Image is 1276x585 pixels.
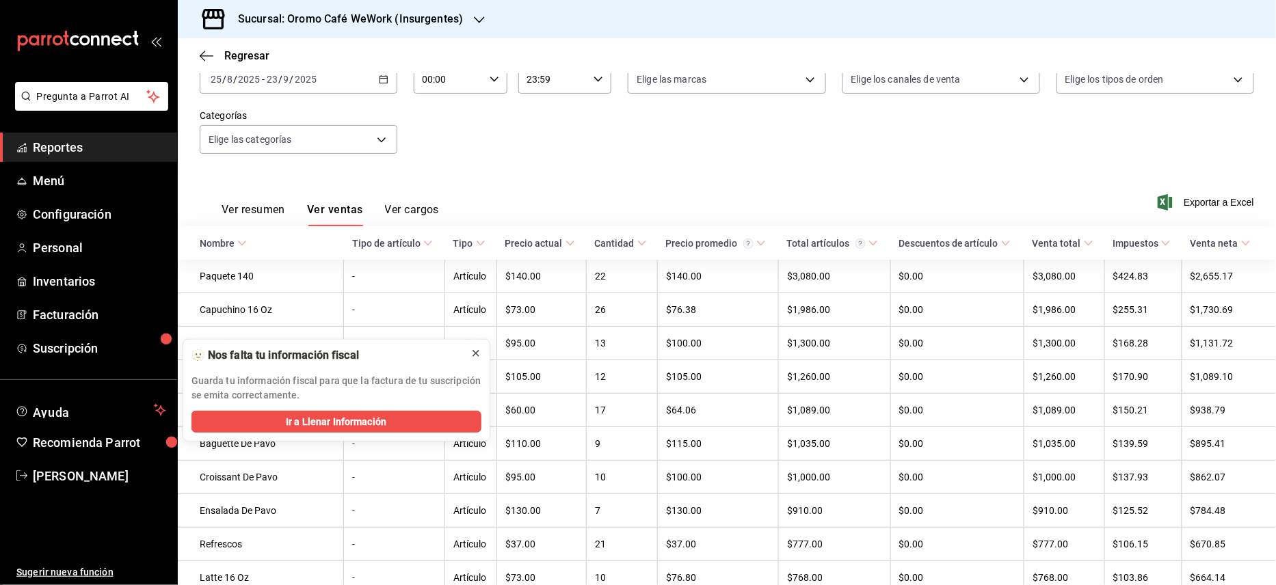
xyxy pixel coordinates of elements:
p: Guarda tu información fiscal para que la factura de tu suscripción se emita correctamente. [191,374,481,403]
td: $140.00 [658,260,779,293]
td: $0.00 [890,494,1024,528]
button: Ver resumen [222,203,285,226]
span: Configuración [33,205,166,223]
span: / [290,74,294,85]
td: $76.38 [658,293,779,327]
td: Artículo [445,528,497,561]
td: $1,986.00 [1024,293,1105,327]
span: Menú [33,172,166,190]
td: $110.00 [497,427,587,461]
div: Tipo de artículo [352,238,421,249]
svg: Precio promedio = Total artículos / cantidad [743,239,754,249]
span: Total artículos [787,238,878,249]
button: Ver cargos [385,203,440,226]
td: $0.00 [890,260,1024,293]
input: -- [266,74,278,85]
div: Nombre [200,238,235,249]
td: $3,080.00 [1024,260,1105,293]
td: Refrescos [178,528,344,561]
td: $140.00 [497,260,587,293]
span: Personal [33,239,166,257]
input: ---- [294,74,317,85]
td: $37.00 [497,528,587,561]
div: Total artículos [787,238,866,249]
td: 13 [587,327,658,360]
td: $0.00 [890,327,1024,360]
td: $670.85 [1182,528,1276,561]
td: Artículo [445,494,497,528]
div: Venta total [1033,238,1081,249]
span: Reportes [33,138,166,157]
span: Facturación [33,305,166,324]
span: Venta neta [1191,238,1251,249]
td: $137.93 [1104,461,1182,494]
td: $3,080.00 [779,260,890,293]
td: - [344,494,445,528]
span: [PERSON_NAME] [33,467,166,485]
td: Artículo [445,260,497,293]
button: Exportar a Excel [1160,194,1254,210]
td: $1,986.00 [779,293,890,327]
span: Tipo [453,238,486,249]
td: 26 [587,293,658,327]
span: / [233,74,237,85]
td: - [344,528,445,561]
div: Precio promedio [666,238,754,249]
input: -- [210,74,222,85]
span: Venta total [1033,238,1093,249]
td: $938.79 [1182,394,1276,427]
td: $64.06 [658,394,779,427]
div: Impuestos [1113,238,1158,249]
td: $0.00 [890,394,1024,427]
td: $0.00 [890,461,1024,494]
td: $168.28 [1104,327,1182,360]
span: Precio actual [505,238,575,249]
td: $1,089.10 [1182,360,1276,394]
button: Pregunta a Parrot AI [15,82,168,111]
td: $1,730.69 [1182,293,1276,327]
span: Elige los canales de venta [851,72,961,86]
input: ---- [237,74,261,85]
td: $1,035.00 [1024,427,1105,461]
td: $0.00 [890,528,1024,561]
td: $862.07 [1182,461,1276,494]
span: Nombre [200,238,247,249]
td: $1,089.00 [779,394,890,427]
td: $105.00 [658,360,779,394]
td: $0.00 [890,360,1024,394]
div: navigation tabs [222,203,439,226]
span: Elige los tipos de orden [1065,72,1164,86]
td: $125.52 [1104,494,1182,528]
td: 10 [587,461,658,494]
td: $1,260.00 [779,360,890,394]
td: 17 [587,394,658,427]
td: $1,260.00 [1024,360,1105,394]
td: $130.00 [658,494,779,528]
td: $1,000.00 [779,461,890,494]
span: Descuentos de artículo [899,238,1011,249]
span: Inventarios [33,272,166,290]
td: $100.00 [658,461,779,494]
span: Cantidad [595,238,647,249]
span: / [222,74,226,85]
td: $1,131.72 [1182,327,1276,360]
td: $170.90 [1104,360,1182,394]
span: Impuestos [1113,238,1171,249]
td: $1,089.00 [1024,394,1105,427]
td: $777.00 [1024,528,1105,561]
div: Precio actual [505,238,563,249]
span: - [262,74,265,85]
td: 9 [587,427,658,461]
div: Venta neta [1191,238,1238,249]
span: Elige las categorías [209,133,292,146]
td: $255.31 [1104,293,1182,327]
div: Descuentos de artículo [899,238,998,249]
td: Latte 12 Oz [178,394,344,427]
td: $95.00 [497,327,587,360]
td: $130.00 [497,494,587,528]
td: 7 [587,494,658,528]
td: $105.00 [497,360,587,394]
td: Artículo [445,293,497,327]
td: $106.15 [1104,528,1182,561]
